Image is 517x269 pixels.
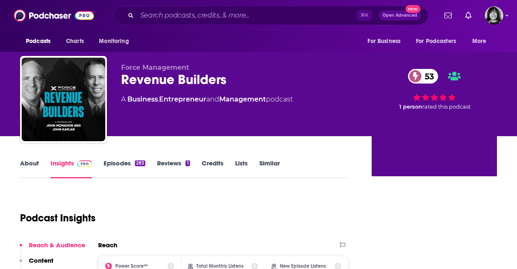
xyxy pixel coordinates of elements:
[383,13,417,18] span: Open Advanced
[441,8,455,23] a: Show notifications dropdown
[98,241,117,249] h2: Reach
[485,6,503,25] span: Logged in as parkdalepublicity1
[422,104,471,110] span: rated this podcast
[29,241,85,249] p: Reach & Audience
[99,36,129,47] span: Monitoring
[357,10,372,21] span: ⌘ K
[206,95,219,103] span: and
[66,36,84,47] span: Charts
[20,159,39,178] a: About
[51,159,92,178] a: InsightsPodchaser Pro
[20,33,61,49] button: open menu
[485,6,503,25] img: User Profile
[114,6,428,25] div: Search podcasts, credits, & more...
[462,8,475,23] a: Show notifications dropdown
[20,212,96,224] h1: Podcast Insights
[379,10,421,20] button: Open AdvancedNew
[202,159,223,178] a: Credits
[14,8,94,23] img: Podchaser - Follow, Share and Rate Podcasts
[416,69,438,84] span: 53
[20,241,85,256] button: Reach & Audience
[127,95,158,103] a: Business
[405,5,421,13] span: New
[362,33,411,49] button: open menu
[115,263,148,269] h2: Power Score™
[259,159,280,178] a: Similar
[185,160,190,166] div: 1
[104,159,145,178] a: Episodes283
[235,159,248,178] a: Lists
[408,69,438,84] a: 53
[367,36,400,47] span: For Business
[29,256,53,264] p: Content
[219,95,266,103] a: Management
[411,33,468,49] button: open menu
[135,160,145,166] div: 283
[77,160,92,167] img: Podchaser Pro
[280,263,326,269] h2: New Episode Listens
[399,104,422,110] span: 1 person
[61,33,89,49] a: Charts
[372,63,497,115] div: 53 1 personrated this podcast
[472,36,487,47] span: More
[485,6,503,25] button: Show profile menu
[466,33,497,49] button: open menu
[93,33,139,49] button: open menu
[158,95,159,103] span: ,
[121,94,293,104] div: A podcast
[121,63,189,71] span: Force Management
[26,36,51,47] span: Podcasts
[157,159,190,178] a: Reviews1
[22,58,105,141] img: Revenue Builders
[159,95,206,103] a: Entrepreneur
[196,263,243,269] h2: Total Monthly Listens
[137,9,357,22] input: Search podcasts, credits, & more...
[416,36,456,47] span: For Podcasters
